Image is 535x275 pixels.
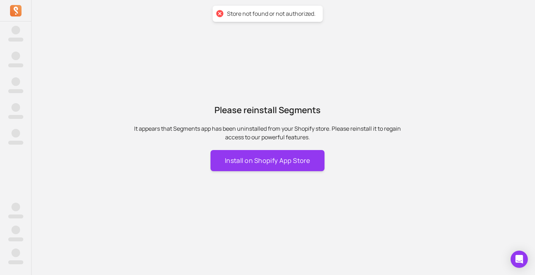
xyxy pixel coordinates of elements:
[130,124,405,141] p: It appears that Segments app has been uninstalled from your Shopify store. Please reinstall it to...
[8,141,23,145] span: ‌
[8,115,23,119] span: ‌
[227,10,316,18] div: Store not found or not authorized.
[8,89,23,93] span: ‌
[11,77,20,86] span: ‌
[511,251,528,268] div: Open Intercom Messenger
[8,237,23,241] span: ‌
[11,52,20,60] span: ‌
[11,103,20,112] span: ‌
[210,150,325,171] button: Install on Shopify App Store
[11,249,20,257] span: ‌
[8,38,23,42] span: ‌
[8,260,23,264] span: ‌
[11,203,20,211] span: ‌
[11,226,20,234] span: ‌
[8,214,23,218] span: ‌
[8,63,23,67] span: ‌
[130,104,405,116] h1: Please reinstall Segments
[11,129,20,137] span: ‌
[11,26,20,34] span: ‌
